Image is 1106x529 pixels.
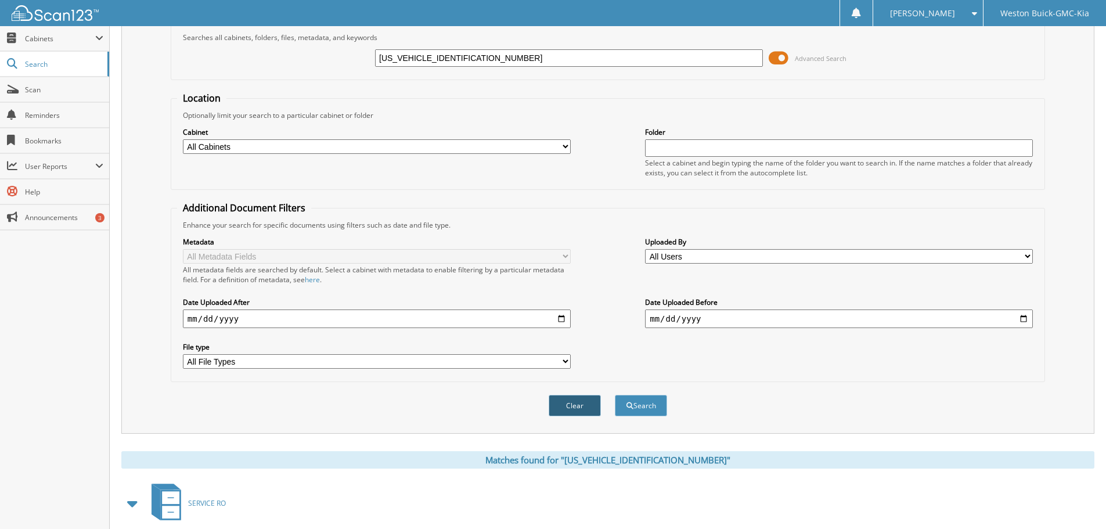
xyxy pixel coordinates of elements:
[615,395,667,416] button: Search
[25,59,102,69] span: Search
[177,92,226,105] legend: Location
[183,237,571,247] label: Metadata
[183,297,571,307] label: Date Uploaded After
[177,110,1039,120] div: Optionally limit your search to a particular cabinet or folder
[25,213,103,222] span: Announcements
[177,201,311,214] legend: Additional Document Filters
[645,297,1033,307] label: Date Uploaded Before
[177,220,1039,230] div: Enhance your search for specific documents using filters such as date and file type.
[549,395,601,416] button: Clear
[645,237,1033,247] label: Uploaded By
[645,127,1033,137] label: Folder
[183,127,571,137] label: Cabinet
[645,310,1033,328] input: end
[145,480,226,526] a: SERVICE RO
[183,265,571,285] div: All metadata fields are searched by default. Select a cabinet with metadata to enable filtering b...
[177,33,1039,42] div: Searches all cabinets, folders, files, metadata, and keywords
[25,34,95,44] span: Cabinets
[1000,10,1089,17] span: Weston Buick-GMC-Kia
[25,187,103,197] span: Help
[183,310,571,328] input: start
[645,158,1033,178] div: Select a cabinet and begin typing the name of the folder you want to search in. If the name match...
[25,161,95,171] span: User Reports
[25,110,103,120] span: Reminders
[188,498,226,508] span: SERVICE RO
[183,342,571,352] label: File type
[25,85,103,95] span: Scan
[305,275,320,285] a: here
[12,5,99,21] img: scan123-logo-white.svg
[795,54,846,63] span: Advanced Search
[25,136,103,146] span: Bookmarks
[121,451,1094,469] div: Matches found for "[US_VEHICLE_IDENTIFICATION_NUMBER]"
[890,10,955,17] span: [PERSON_NAME]
[95,213,105,222] div: 3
